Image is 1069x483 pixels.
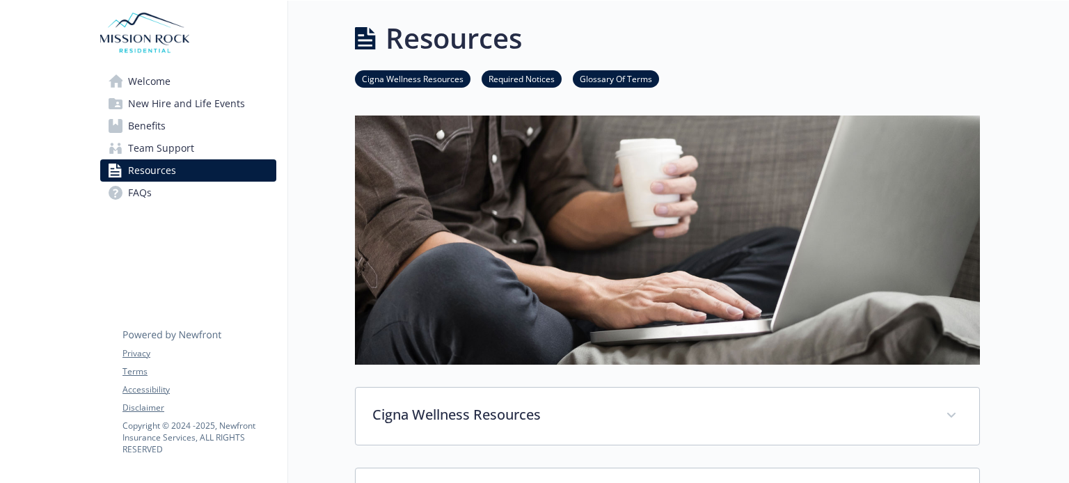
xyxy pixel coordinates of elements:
[122,402,276,414] a: Disclaimer
[128,182,152,204] span: FAQs
[128,93,245,115] span: New Hire and Life Events
[128,115,166,137] span: Benefits
[356,388,979,445] div: Cigna Wellness Resources
[100,182,276,204] a: FAQs
[573,72,659,85] a: Glossary Of Terms
[122,420,276,455] p: Copyright © 2024 - 2025 , Newfront Insurance Services, ALL RIGHTS RESERVED
[128,70,171,93] span: Welcome
[100,70,276,93] a: Welcome
[386,17,522,59] h1: Resources
[355,116,980,365] img: resources page banner
[100,115,276,137] a: Benefits
[122,347,276,360] a: Privacy
[355,72,470,85] a: Cigna Wellness Resources
[128,159,176,182] span: Resources
[122,383,276,396] a: Accessibility
[100,159,276,182] a: Resources
[482,72,562,85] a: Required Notices
[372,404,929,425] p: Cigna Wellness Resources
[128,137,194,159] span: Team Support
[100,93,276,115] a: New Hire and Life Events
[122,365,276,378] a: Terms
[100,137,276,159] a: Team Support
